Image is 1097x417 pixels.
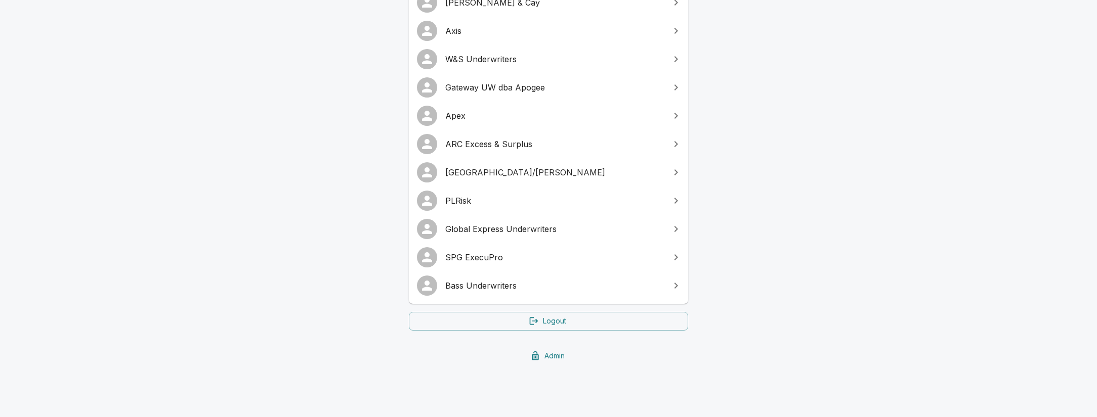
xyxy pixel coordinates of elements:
span: ARC Excess & Surplus [445,138,664,150]
a: [GEOGRAPHIC_DATA]/[PERSON_NAME] [409,158,688,187]
a: Bass Underwriters [409,271,688,300]
span: Gateway UW dba Apogee [445,81,664,94]
a: Logout [409,312,688,331]
span: Global Express Underwriters [445,223,664,235]
a: Gateway UW dba Apogee [409,73,688,102]
a: PLRisk [409,187,688,215]
span: Bass Underwriters [445,280,664,292]
span: Axis [445,25,664,37]
a: W&S Underwriters [409,45,688,73]
a: Global Express Underwriters [409,215,688,243]
a: ARC Excess & Surplus [409,130,688,158]
a: Apex [409,102,688,130]
span: [GEOGRAPHIC_DATA]/[PERSON_NAME] [445,166,664,178]
span: W&S Underwriters [445,53,664,65]
a: SPG ExecuPro [409,243,688,271]
span: SPG ExecuPro [445,251,664,263]
span: PLRisk [445,195,664,207]
a: Admin [409,347,688,365]
span: Apex [445,110,664,122]
a: Axis [409,17,688,45]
